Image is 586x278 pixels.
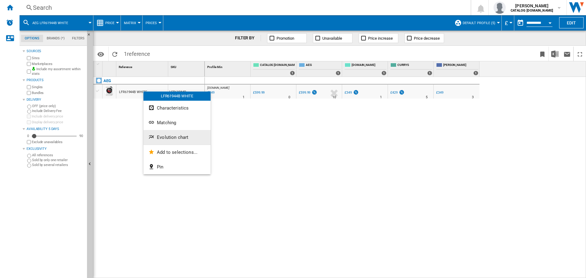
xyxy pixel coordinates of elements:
div: LFR61944B WHITE [143,92,211,101]
span: Evolution chart [157,135,188,140]
span: Pin [157,164,163,170]
button: Matching [143,115,211,130]
span: Matching [157,120,176,125]
span: Add to selections... [157,150,197,155]
span: Characteristics [157,105,189,111]
button: Evolution chart [143,130,211,145]
button: Pin... [143,160,211,174]
button: Add to selections... [143,145,211,160]
button: Characteristics [143,101,211,115]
